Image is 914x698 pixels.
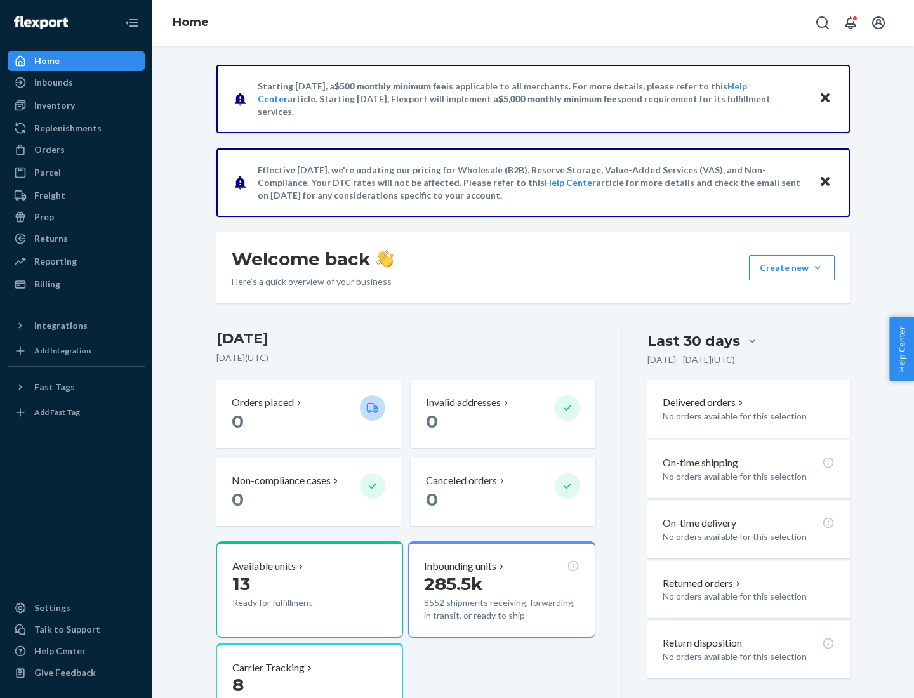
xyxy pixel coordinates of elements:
[258,164,807,202] p: Effective [DATE], we're updating our pricing for Wholesale (B2B), Reserve Storage, Value-Added Se...
[647,353,735,366] p: [DATE] - [DATE] ( UTC )
[663,636,742,650] p: Return disposition
[232,559,296,574] p: Available units
[216,458,401,526] button: Non-compliance cases 0
[232,473,331,488] p: Non-compliance cases
[663,395,746,410] button: Delivered orders
[8,162,145,183] a: Parcel
[34,55,60,67] div: Home
[545,177,596,188] a: Help Center
[8,315,145,336] button: Integrations
[8,641,145,661] a: Help Center
[334,81,446,91] span: $500 monthly minimum fee
[8,662,145,683] button: Give Feedback
[8,377,145,397] button: Fast Tags
[34,143,65,156] div: Orders
[424,573,483,595] span: 285.5k
[232,247,394,270] h1: Welcome back
[8,251,145,272] a: Reporting
[34,345,91,356] div: Add Integration
[232,275,394,288] p: Here’s a quick overview of your business
[663,650,835,663] p: No orders available for this selection
[424,559,496,574] p: Inbounding units
[34,211,54,223] div: Prep
[817,173,833,192] button: Close
[8,185,145,206] a: Freight
[8,228,145,249] a: Returns
[411,458,595,526] button: Canceled orders 0
[8,95,145,115] a: Inventory
[663,590,835,603] p: No orders available for this selection
[8,51,145,71] a: Home
[8,140,145,160] a: Orders
[376,250,394,268] img: hand-wave emoji
[810,10,835,36] button: Open Search Box
[663,470,835,483] p: No orders available for this selection
[8,619,145,640] a: Talk to Support
[119,10,145,36] button: Close Navigation
[173,15,209,29] a: Home
[232,573,250,595] span: 13
[162,4,219,41] ol: breadcrumbs
[232,596,350,609] p: Ready for fulfillment
[232,674,244,695] span: 8
[232,661,305,675] p: Carrier Tracking
[8,598,145,618] a: Settings
[34,189,65,202] div: Freight
[34,76,73,89] div: Inbounds
[232,411,244,432] span: 0
[216,352,595,364] p: [DATE] ( UTC )
[34,122,102,135] div: Replenishments
[34,666,96,679] div: Give Feedback
[663,456,738,470] p: On-time shipping
[411,380,595,448] button: Invalid addresses 0
[498,93,617,104] span: $5,000 monthly minimum fee
[426,411,438,432] span: 0
[8,118,145,138] a: Replenishments
[34,381,75,393] div: Fast Tags
[663,410,835,423] p: No orders available for this selection
[889,317,914,381] button: Help Center
[663,530,835,543] p: No orders available for this selection
[8,341,145,361] a: Add Integration
[408,541,595,638] button: Inbounding units285.5k8552 shipments receiving, forwarding, in transit, or ready to ship
[34,255,77,268] div: Reporting
[749,255,835,280] button: Create new
[8,402,145,423] a: Add Fast Tag
[232,395,294,410] p: Orders placed
[838,10,863,36] button: Open notifications
[232,489,244,510] span: 0
[8,207,145,227] a: Prep
[663,576,743,591] button: Returned orders
[34,319,88,332] div: Integrations
[663,516,736,530] p: On-time delivery
[426,473,497,488] p: Canceled orders
[258,80,807,118] p: Starting [DATE], a is applicable to all merchants. For more details, please refer to this article...
[34,407,80,418] div: Add Fast Tag
[14,16,68,29] img: Flexport logo
[647,331,740,351] div: Last 30 days
[866,10,891,36] button: Open account menu
[817,89,833,108] button: Close
[216,380,401,448] button: Orders placed 0
[34,99,75,112] div: Inventory
[426,395,501,410] p: Invalid addresses
[8,72,145,93] a: Inbounds
[34,166,61,179] div: Parcel
[34,232,68,245] div: Returns
[34,278,60,291] div: Billing
[216,541,403,638] button: Available units13Ready for fulfillment
[424,596,579,622] p: 8552 shipments receiving, forwarding, in transit, or ready to ship
[216,329,595,349] h3: [DATE]
[8,274,145,294] a: Billing
[426,489,438,510] span: 0
[34,645,86,657] div: Help Center
[34,623,100,636] div: Talk to Support
[34,602,70,614] div: Settings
